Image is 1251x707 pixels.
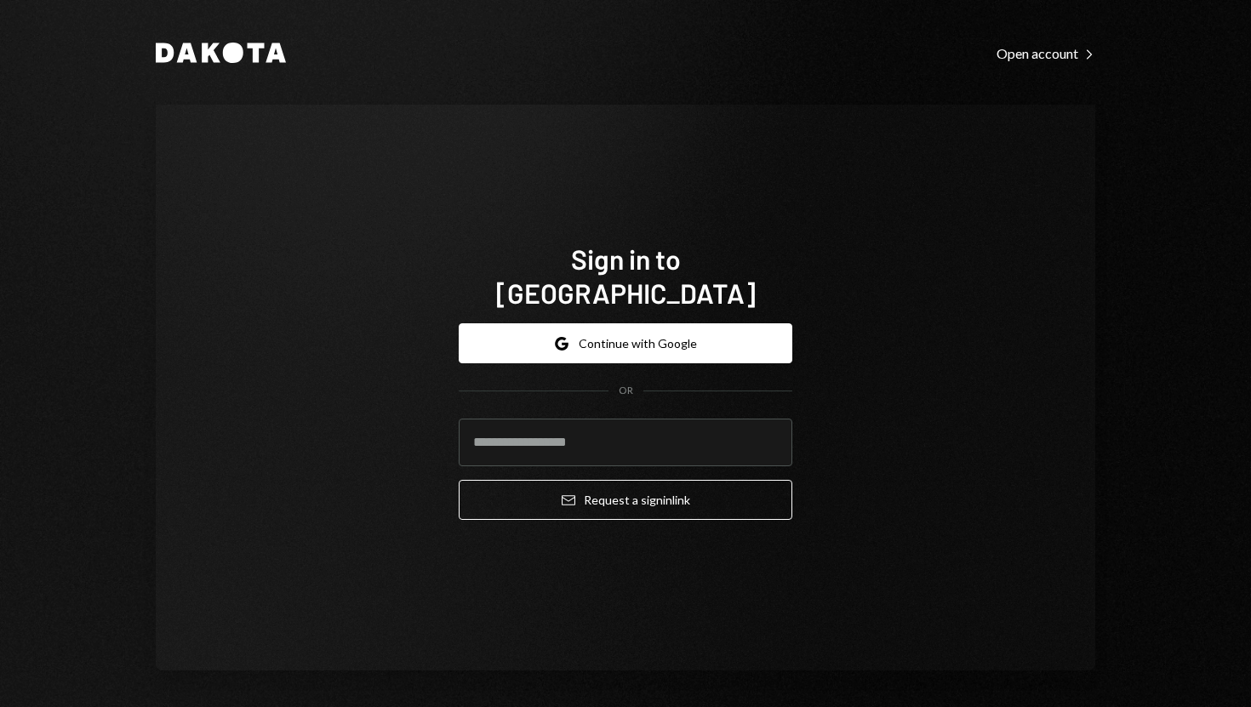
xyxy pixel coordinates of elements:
[459,480,792,520] button: Request a signinlink
[619,384,633,398] div: OR
[459,323,792,363] button: Continue with Google
[459,242,792,310] h1: Sign in to [GEOGRAPHIC_DATA]
[997,45,1095,62] div: Open account
[997,43,1095,62] a: Open account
